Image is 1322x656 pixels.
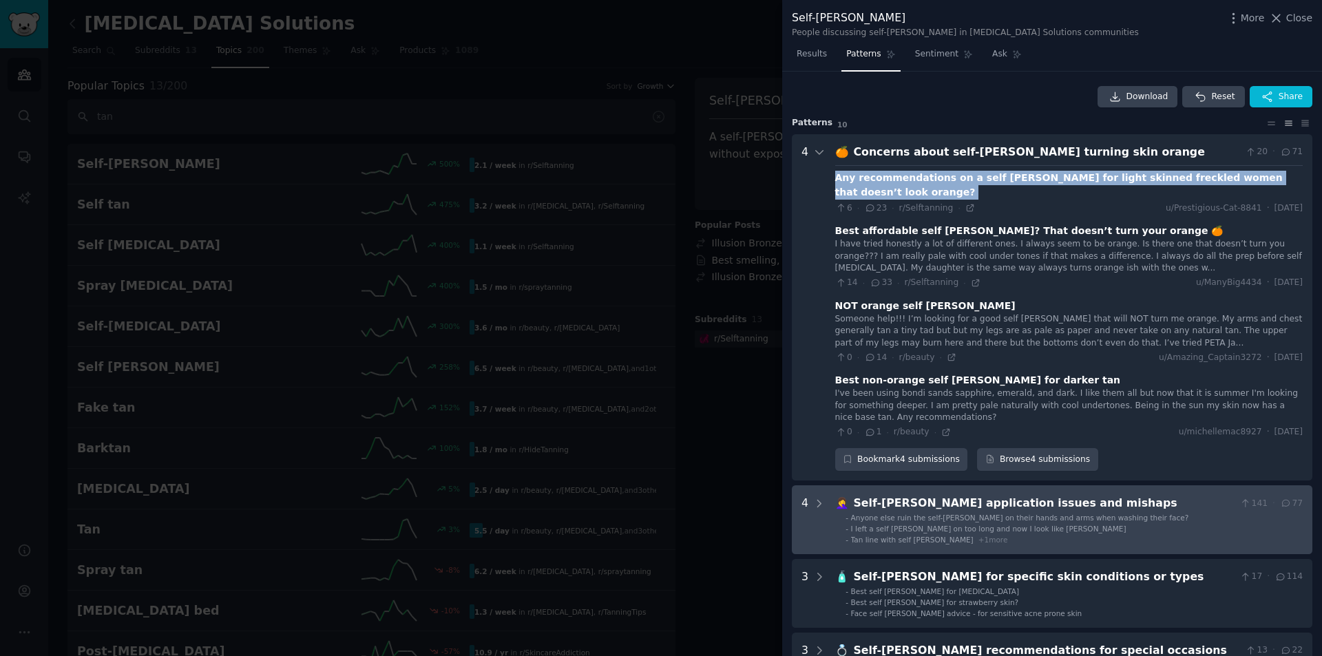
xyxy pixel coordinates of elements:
a: Ask [987,43,1027,72]
span: 14 [864,352,887,364]
div: Bookmark 4 submissions [835,448,968,472]
span: 141 [1239,498,1268,510]
span: 71 [1280,146,1303,158]
span: · [1272,498,1275,510]
span: · [886,427,888,437]
span: 🤦‍♀️ [835,496,849,509]
a: Patterns [841,43,900,72]
span: 14 [835,277,858,289]
span: 1 [864,426,881,438]
span: · [1272,146,1275,158]
span: 0 [835,352,852,364]
span: · [1267,202,1270,215]
span: [DATE] [1274,202,1303,215]
div: Concerns about self-[PERSON_NAME] turning skin orange [854,144,1240,161]
div: Best affordable self [PERSON_NAME]? That doesn’t turn your orange 🍊 [835,224,1224,238]
span: · [892,352,894,362]
div: Self-[PERSON_NAME] application issues and mishaps [854,495,1235,512]
span: Best self [PERSON_NAME] for strawberry skin? [851,598,1019,606]
span: [DATE] [1274,352,1303,364]
span: r/beauty [894,427,930,436]
span: [DATE] [1274,426,1303,438]
div: Best non-orange self [PERSON_NAME] for darker tan [835,373,1121,388]
span: u/michellemac8927 [1179,426,1262,438]
div: Any recommendations on a self [PERSON_NAME] for light skinned freckled women that doesn’t look or... [835,171,1303,200]
div: Self-[PERSON_NAME] [792,10,1139,27]
button: More [1226,11,1265,25]
span: + 1 more [978,536,1008,544]
div: Someone help!!! I’m looking for a good self [PERSON_NAME] that will NOT turn me orange. My arms a... [835,313,1303,350]
button: Bookmark4 submissions [835,448,968,472]
span: u/Prestigious-Cat-8841 [1166,202,1262,215]
span: · [963,278,965,288]
span: Download [1126,91,1168,103]
span: Sentiment [915,48,958,61]
span: · [892,203,894,213]
span: 6 [835,202,852,215]
div: - [846,524,848,533]
span: · [1267,426,1270,438]
span: · [857,352,859,362]
span: 23 [864,202,887,215]
span: Face self [PERSON_NAME] advice - for sensitive acne prone skin [851,609,1082,617]
button: Reset [1182,86,1244,108]
div: I've been using bondi sands sapphire, emerald, and dark. I like them all but now that it is summe... [835,388,1303,424]
div: - [846,609,848,618]
a: Sentiment [910,43,978,72]
div: I have tried honestly a lot of different ones. I always seem to be orange. Is there one that does... [835,238,1303,275]
span: 33 [870,277,892,289]
span: 20 [1245,146,1268,158]
span: r/beauty [899,352,935,362]
div: - [846,597,848,607]
span: r/Selftanning [899,203,954,213]
span: 114 [1274,571,1303,583]
span: I left a self [PERSON_NAME] on too long and now I look like [PERSON_NAME] [851,525,1126,533]
span: 77 [1280,498,1303,510]
span: Reset [1211,91,1235,103]
span: 10 [837,120,848,129]
div: People discussing self-[PERSON_NAME] in [MEDICAL_DATA] Solutions communities [792,27,1139,39]
span: · [939,352,941,362]
span: 🍊 [835,145,849,158]
span: Share [1279,91,1303,103]
span: · [897,278,899,288]
span: Tan line with self [PERSON_NAME] [851,536,974,544]
button: Close [1269,11,1312,25]
span: Patterns [846,48,881,61]
a: Browse4 submissions [977,448,1098,472]
span: More [1241,11,1265,25]
span: · [1267,571,1270,583]
div: - [846,586,848,596]
button: Share [1250,86,1312,108]
span: Results [797,48,827,61]
div: - [846,513,848,522]
a: Download [1098,86,1178,108]
span: · [1267,352,1270,364]
span: Anyone else ruin the self-[PERSON_NAME] on their hands and arms when washing their face? [851,514,1189,522]
span: · [934,427,936,437]
span: · [863,278,865,288]
div: - [846,535,848,544]
span: u/ManyBig4434 [1196,277,1262,289]
span: Pattern s [792,117,832,129]
a: Results [792,43,832,72]
span: · [857,427,859,437]
span: Best self [PERSON_NAME] for [MEDICAL_DATA] [851,587,1020,595]
span: 0 [835,426,852,438]
span: Close [1286,11,1312,25]
span: 🧴 [835,570,849,583]
div: 4 [801,495,808,544]
span: u/Amazing_Captain3272 [1159,352,1262,364]
span: [DATE] [1274,277,1303,289]
span: r/Selftanning [904,277,958,287]
span: · [857,203,859,213]
span: · [1267,277,1270,289]
span: · [958,203,960,213]
div: NOT orange self [PERSON_NAME] [835,299,1016,313]
div: Self-[PERSON_NAME] for specific skin conditions or types [854,569,1235,586]
span: Ask [992,48,1007,61]
span: 17 [1239,571,1262,583]
div: 3 [801,569,808,618]
div: 4 [801,144,808,472]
